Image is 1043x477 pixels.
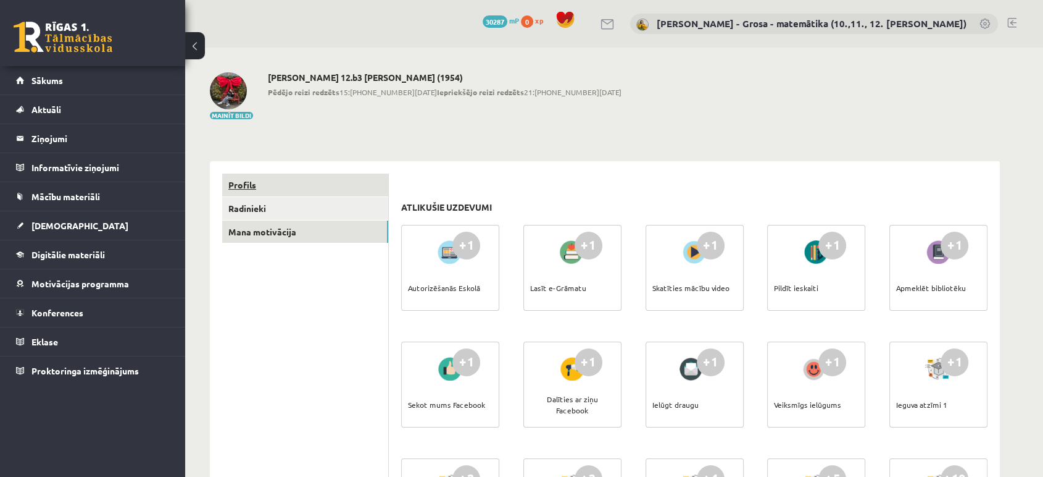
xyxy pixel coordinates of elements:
[652,266,729,310] div: Skatīties mācību video
[16,240,170,269] a: Digitālie materiāli
[401,202,492,213] h3: Atlikušie uzdevumi
[437,87,524,97] b: Iepriekšējo reizi redzēts
[535,15,543,25] span: xp
[521,15,533,28] span: 0
[16,182,170,211] a: Mācību materiāli
[483,15,519,25] a: 30287 mP
[16,269,170,298] a: Motivācijas programma
[16,95,170,124] a: Aktuāli
[16,153,170,182] a: Informatīvie ziņojumi
[31,249,105,260] span: Digitālie materiāli
[509,15,519,25] span: mP
[268,87,621,98] span: 15:[PHONE_NUMBER][DATE] 21:[PHONE_NUMBER][DATE]
[268,87,339,97] b: Pēdējo reizi redzēts
[657,17,966,30] a: [PERSON_NAME] - Grosa - matemātika (10.,11., 12. [PERSON_NAME])
[408,383,485,426] div: Sekot mums Facebook
[401,225,499,311] a: +1 Autorizēšanās Eskolā
[575,348,602,376] div: +1
[941,232,968,260] div: +1
[16,327,170,356] a: Eklase
[16,124,170,153] a: Ziņojumi
[452,348,480,376] div: +1
[483,15,507,28] span: 30287
[818,232,846,260] div: +1
[31,307,83,318] span: Konferences
[818,348,846,376] div: +1
[16,66,170,95] a: Sākums
[210,72,247,109] img: Tīna Šneidere
[210,112,253,119] button: Mainīt bildi
[575,232,602,260] div: +1
[268,72,621,83] h2: [PERSON_NAME] 12.b3 [PERSON_NAME] (1954)
[941,348,968,376] div: +1
[222,197,388,220] a: Radinieki
[896,266,966,310] div: Apmeklēt bibliotēku
[530,266,586,310] div: Lasīt e-Grāmatu
[16,298,170,327] a: Konferences
[408,266,480,310] div: Autorizēšanās Eskolā
[31,124,170,153] legend: Ziņojumi
[452,232,480,260] div: +1
[774,266,818,310] div: Pildīt ieskaiti
[31,220,128,231] span: [DEMOGRAPHIC_DATA]
[31,191,100,202] span: Mācību materiāli
[16,211,170,240] a: [DEMOGRAPHIC_DATA]
[31,104,61,115] span: Aktuāli
[636,19,649,31] img: Laima Tukāne - Grosa - matemātika (10.,11., 12. klase)
[652,383,699,426] div: Ielūgt draugu
[896,383,947,426] div: Ieguva atzīmi 1
[31,75,63,86] span: Sākums
[774,383,841,426] div: Veiksmīgs ielūgums
[31,153,170,182] legend: Informatīvie ziņojumi
[222,174,388,196] a: Profils
[14,22,112,53] a: Rīgas 1. Tālmācības vidusskola
[31,336,58,347] span: Eklase
[31,365,139,376] span: Proktoringa izmēģinājums
[16,357,170,385] a: Proktoringa izmēģinājums
[31,278,129,289] span: Motivācijas programma
[697,348,725,376] div: +1
[530,383,615,426] div: Dalīties ar ziņu Facebook
[697,232,725,260] div: +1
[521,15,549,25] a: 0 xp
[222,221,388,243] a: Mana motivācija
